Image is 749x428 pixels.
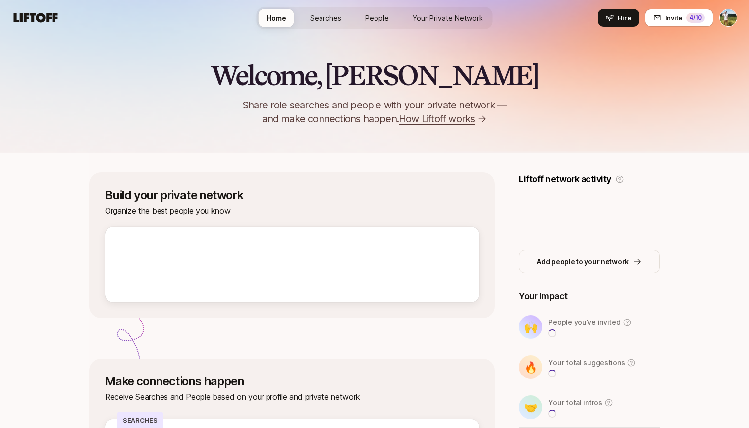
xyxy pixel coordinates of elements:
[519,315,542,339] div: 🙌
[519,172,611,186] p: Liftoff network activity
[618,13,631,23] span: Hire
[226,98,523,126] p: Share role searches and people with your private network — and make connections happen.
[105,374,479,388] p: Make connections happen
[548,357,625,369] p: Your total suggestions
[399,112,475,126] span: How Liftoff works
[399,112,486,126] a: How Liftoff works
[105,204,479,217] p: Organize the best people you know
[365,13,389,23] span: People
[413,13,483,23] span: Your Private Network
[357,9,397,27] a: People
[519,355,542,379] div: 🔥
[548,397,602,409] p: Your total intros
[117,412,163,428] p: Searches
[720,9,737,26] img: Tyler Kieft
[719,9,737,27] button: Tyler Kieft
[105,390,479,403] p: Receive Searches and People based on your profile and private network
[519,289,660,303] p: Your Impact
[310,13,341,23] span: Searches
[645,9,713,27] button: Invite4/10
[598,9,639,27] button: Hire
[105,188,479,202] p: Build your private network
[211,60,539,90] h2: Welcome, [PERSON_NAME]
[259,9,294,27] a: Home
[267,13,286,23] span: Home
[405,9,491,27] a: Your Private Network
[665,13,682,23] span: Invite
[519,250,660,273] button: Add people to your network
[302,9,349,27] a: Searches
[519,395,542,419] div: 🤝
[548,317,620,328] p: People you’ve invited
[686,13,705,23] div: 4 /10
[537,256,629,267] p: Add people to your network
